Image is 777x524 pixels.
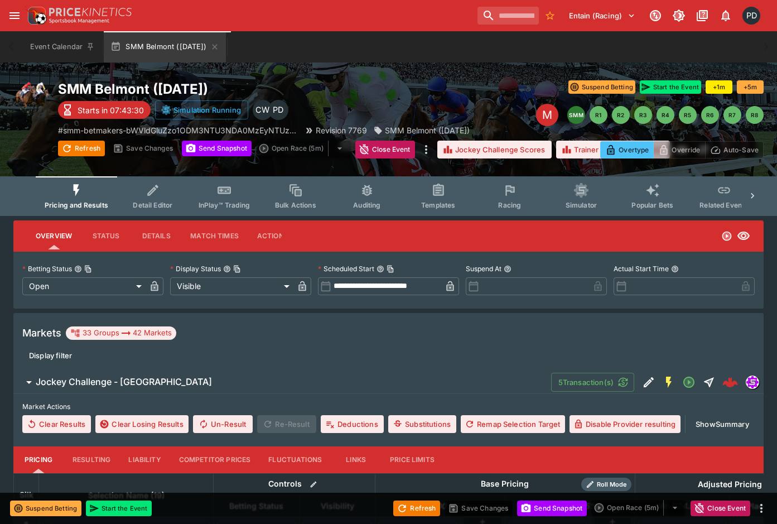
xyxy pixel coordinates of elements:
[739,3,764,28] button: Paul Dicioccio
[193,415,253,433] button: Un-Result
[253,100,273,120] div: Clint Wallis
[64,446,119,473] button: Resulting
[746,376,759,388] img: simulator
[133,201,172,209] span: Detail Editor
[705,141,764,158] button: Auto-Save
[36,376,212,388] h6: Jockey Challenge - [GEOGRAPHIC_DATA]
[746,106,764,124] button: R8
[318,264,374,273] p: Scheduled Start
[170,277,293,295] div: Visible
[331,446,381,473] button: Links
[600,141,764,158] div: Start From
[22,326,61,339] h5: Markets
[214,473,375,495] th: Controls
[551,373,634,392] button: 5Transaction(s)
[58,141,105,156] button: Refresh
[355,141,415,158] button: Close Event
[692,6,712,26] button: Documentation
[536,104,558,126] div: Edit Meeting
[737,80,764,94] button: +5m
[592,480,631,489] span: Roll Mode
[27,223,81,249] button: Overview
[691,501,750,516] button: Close Event
[567,106,764,124] nav: pagination navigation
[640,80,701,94] button: Start the Event
[321,415,384,433] button: Deductions
[182,141,252,156] button: Send Snapshot
[612,106,630,124] button: R2
[170,264,221,273] p: Display Status
[614,264,669,273] p: Actual Start Time
[672,144,700,156] p: Override
[385,124,470,136] p: SMM Belmont ([DATE])
[22,277,146,295] div: Open
[58,80,470,98] h2: Copy To Clipboard
[671,265,679,273] button: Actual Start Time
[78,104,144,116] p: Starts in 07:43:30
[131,223,181,249] button: Details
[653,141,705,158] button: Override
[466,264,501,273] p: Suspend At
[181,223,248,249] button: Match Times
[419,141,433,158] button: more
[70,326,172,340] div: 33 Groups 42 Markets
[477,7,539,25] input: search
[49,18,109,23] img: Sportsbook Management
[381,446,443,473] button: Price Limits
[562,7,642,25] button: Select Tenant
[719,371,741,393] a: 9728222f-3f8f-46af-977e-f0c77adfad13
[659,372,679,392] button: SGM Enabled
[723,144,759,156] p: Auto-Save
[256,141,351,156] div: split button
[498,201,521,209] span: Racing
[393,501,440,516] button: Refresh
[476,477,533,491] div: Base Pricing
[669,6,689,26] button: Toggle light/dark mode
[591,500,686,516] div: split button
[104,31,225,63] button: SMM Belmont ([DATE])
[374,124,470,136] div: SMM Belmont (13/09/25)
[233,265,241,273] button: Copy To Clipboard
[581,478,631,491] div: Show/hide Price Roll mode configuration.
[259,446,331,473] button: Fluctuations
[95,415,189,433] button: Clear Losing Results
[13,80,49,116] img: horse_racing.png
[437,141,552,158] button: Jockey Challenge Scores
[639,372,659,392] button: Edit Detail
[84,265,92,273] button: Copy To Clipboard
[23,31,102,63] button: Event Calendar
[170,446,260,473] button: Competitor Prices
[155,100,248,119] button: Simulation Running
[737,229,750,243] svg: Visible
[568,80,635,94] button: Suspend Betting
[388,415,456,433] button: Substitutions
[10,501,81,516] button: Suspend Betting
[22,347,79,364] button: Display filter
[377,265,384,273] button: Scheduled StartCopy To Clipboard
[721,230,732,242] svg: Open
[645,6,665,26] button: Connected to PK
[421,201,455,209] span: Templates
[22,264,72,273] p: Betting Status
[746,376,759,389] div: simulator
[541,7,559,25] button: No Bookmarks
[657,106,674,124] button: R4
[25,4,47,27] img: PriceKinetics Logo
[723,106,741,124] button: R7
[567,106,585,124] button: SMM
[275,201,316,209] span: Bulk Actions
[4,6,25,26] button: open drawer
[223,265,231,273] button: Display StatusCopy To Clipboard
[690,415,755,433] button: ShowSummary
[517,501,587,516] button: Send Snapshot
[74,265,82,273] button: Betting StatusCopy To Clipboard
[682,376,696,389] svg: Open
[631,201,673,209] span: Popular Bets
[22,415,91,433] button: Clear Results
[45,201,108,209] span: Pricing and Results
[58,124,298,136] p: Copy To Clipboard
[353,201,380,209] span: Auditing
[722,374,738,390] div: 9728222f-3f8f-46af-977e-f0c77adfad13
[570,415,680,433] button: Disable Provider resulting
